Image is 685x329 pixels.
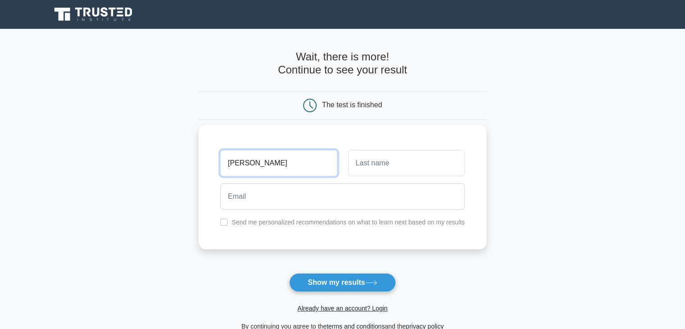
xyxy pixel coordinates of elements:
[348,150,465,176] input: Last name
[297,305,387,312] a: Already have an account? Login
[289,273,395,292] button: Show my results
[231,219,465,226] label: Send me personalized recommendations on what to learn next based on my results
[322,101,382,109] div: The test is finished
[220,150,337,176] input: First name
[220,183,465,210] input: Email
[199,50,486,77] h4: Wait, there is more! Continue to see your result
